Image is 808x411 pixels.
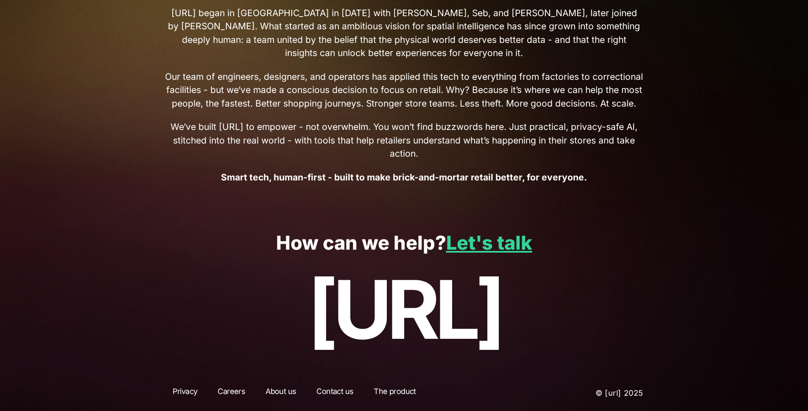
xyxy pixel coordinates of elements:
a: Privacy [165,386,205,401]
a: Contact us [309,386,361,401]
a: Careers [210,386,253,401]
a: The product [366,386,423,401]
strong: Smart tech, human-first - built to make brick-and-mortar retail better, for everyone. [221,172,587,183]
a: Let's talk [446,231,532,254]
a: About us [258,386,304,401]
span: We’ve built [URL] to empower - not overwhelm. You won’t find buzzwords here. Just practical, priv... [165,120,643,160]
p: [URL] [25,264,783,355]
span: [URL] began in [GEOGRAPHIC_DATA] in [DATE] with [PERSON_NAME], Seb, and [PERSON_NAME], later join... [165,6,643,60]
span: Our team of engineers, designers, and operators has applied this tech to everything from factorie... [165,70,643,110]
p: © [URL] 2025 [524,386,644,401]
p: How can we help? [25,232,783,254]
